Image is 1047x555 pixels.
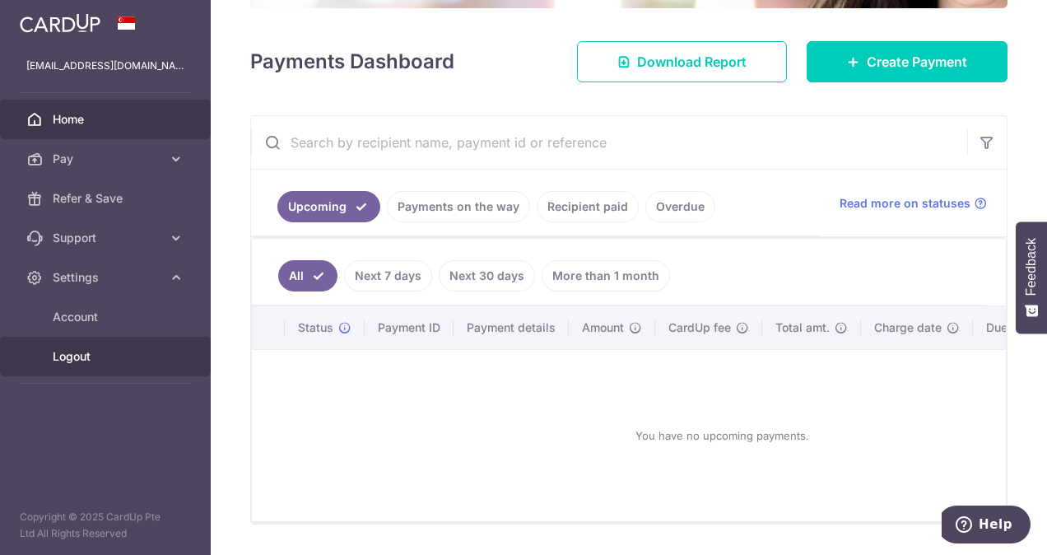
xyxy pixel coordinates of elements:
[454,306,569,349] th: Payment details
[251,116,967,169] input: Search by recipient name, payment id or reference
[942,506,1031,547] iframe: Opens a widget where you can find more information
[840,195,987,212] a: Read more on statuses
[278,260,337,291] a: All
[542,260,670,291] a: More than 1 month
[26,58,184,74] p: [EMAIL_ADDRESS][DOMAIN_NAME]
[577,41,787,82] a: Download Report
[53,230,161,246] span: Support
[298,319,333,336] span: Status
[53,348,161,365] span: Logout
[53,111,161,128] span: Home
[986,319,1035,336] span: Due date
[53,151,161,167] span: Pay
[874,319,942,336] span: Charge date
[537,191,639,222] a: Recipient paid
[365,306,454,349] th: Payment ID
[775,319,830,336] span: Total amt.
[53,269,161,286] span: Settings
[20,13,100,33] img: CardUp
[840,195,970,212] span: Read more on statuses
[53,309,161,325] span: Account
[807,41,1007,82] a: Create Payment
[1016,222,1047,333] button: Feedback - Show survey
[645,191,715,222] a: Overdue
[277,191,380,222] a: Upcoming
[439,260,535,291] a: Next 30 days
[250,47,454,77] h4: Payments Dashboard
[344,260,432,291] a: Next 7 days
[53,190,161,207] span: Refer & Save
[668,319,731,336] span: CardUp fee
[1024,238,1039,296] span: Feedback
[582,319,624,336] span: Amount
[867,52,967,72] span: Create Payment
[637,52,747,72] span: Download Report
[387,191,530,222] a: Payments on the way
